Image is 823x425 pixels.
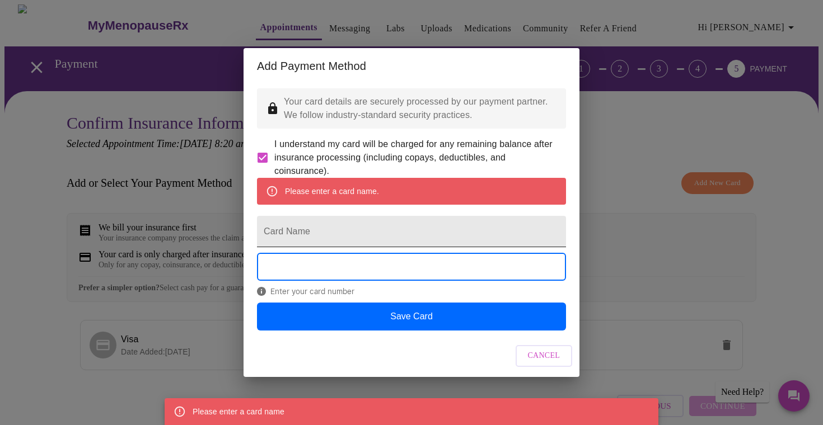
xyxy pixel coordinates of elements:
button: Save Card [257,303,566,330]
div: Please enter a card name. [285,181,379,201]
span: I understand my card will be charged for any remaining balance after insurance processing (includ... [274,138,557,178]
p: Your card details are securely processed by our payment partner. We follow industry-standard secu... [284,95,557,122]
button: Cancel [516,345,573,367]
div: Please enter a card name [193,402,284,422]
h2: Add Payment Method [257,57,566,75]
span: Enter your card number [257,287,566,296]
iframe: Secure Credit Card Form [258,253,565,280]
span: Cancel [528,349,560,363]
